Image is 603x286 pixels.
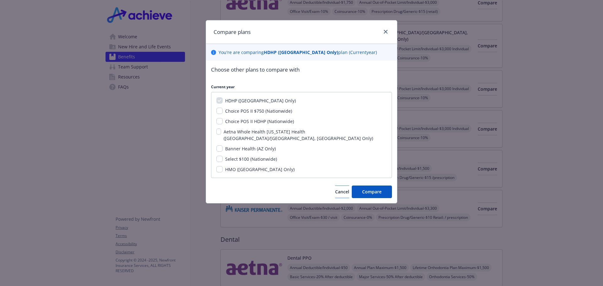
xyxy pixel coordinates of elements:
p: You ' re are comparing plan ( Current year) [219,49,377,56]
span: Compare [362,189,382,195]
span: Select $100 (Nationwide) [225,156,277,162]
span: Cancel [335,189,349,195]
button: Cancel [335,186,349,198]
h1: Compare plans [214,28,251,36]
a: close [382,28,389,35]
span: Banner Health (AZ Only) [225,146,276,152]
span: Aetna Whole Health [US_STATE] Health ([GEOGRAPHIC_DATA]/[GEOGRAPHIC_DATA], [GEOGRAPHIC_DATA] Only) [224,129,373,141]
span: Choice POS II HDHP (Nationwide) [225,118,294,124]
p: Current year [211,84,392,89]
span: HDHP ([GEOGRAPHIC_DATA] Only) [225,98,296,104]
span: HMO ([GEOGRAPHIC_DATA] Only) [225,166,295,172]
p: Choose other plans to compare with [211,66,392,74]
span: Choice POS II $750 (Nationwide) [225,108,292,114]
b: HDHP ([GEOGRAPHIC_DATA] Only) [264,49,338,55]
button: Compare [352,186,392,198]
